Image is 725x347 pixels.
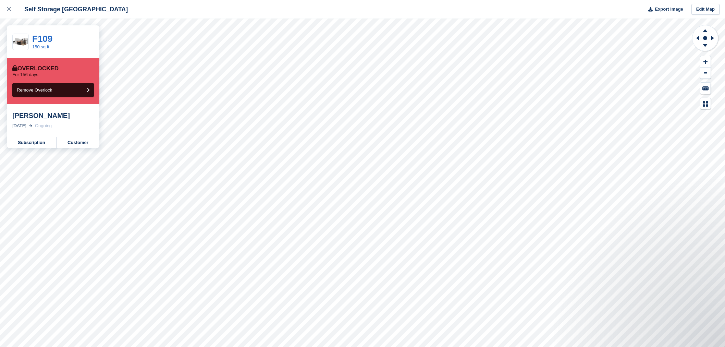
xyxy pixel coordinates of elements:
[35,122,52,129] div: Ongoing
[7,137,57,148] a: Subscription
[32,34,52,44] a: F109
[57,137,99,148] a: Customer
[700,56,711,68] button: Zoom In
[12,72,38,77] p: For 156 days
[17,87,52,93] span: Remove Overlock
[18,5,128,13] div: Self Storage [GEOGRAPHIC_DATA]
[12,65,59,72] div: Overlocked
[12,122,26,129] div: [DATE]
[12,111,94,120] div: [PERSON_NAME]
[700,98,711,109] button: Map Legend
[32,44,49,49] a: 150 sq ft
[12,83,94,97] button: Remove Overlock
[700,83,711,94] button: Keyboard Shortcuts
[13,36,28,48] img: 150-sqft-unit.jpg
[644,4,683,15] button: Export Image
[691,4,720,15] a: Edit Map
[700,68,711,79] button: Zoom Out
[29,124,32,127] img: arrow-right-light-icn-cde0832a797a2874e46488d9cf13f60e5c3a73dbe684e267c42b8395dfbc2abf.svg
[655,6,683,13] span: Export Image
